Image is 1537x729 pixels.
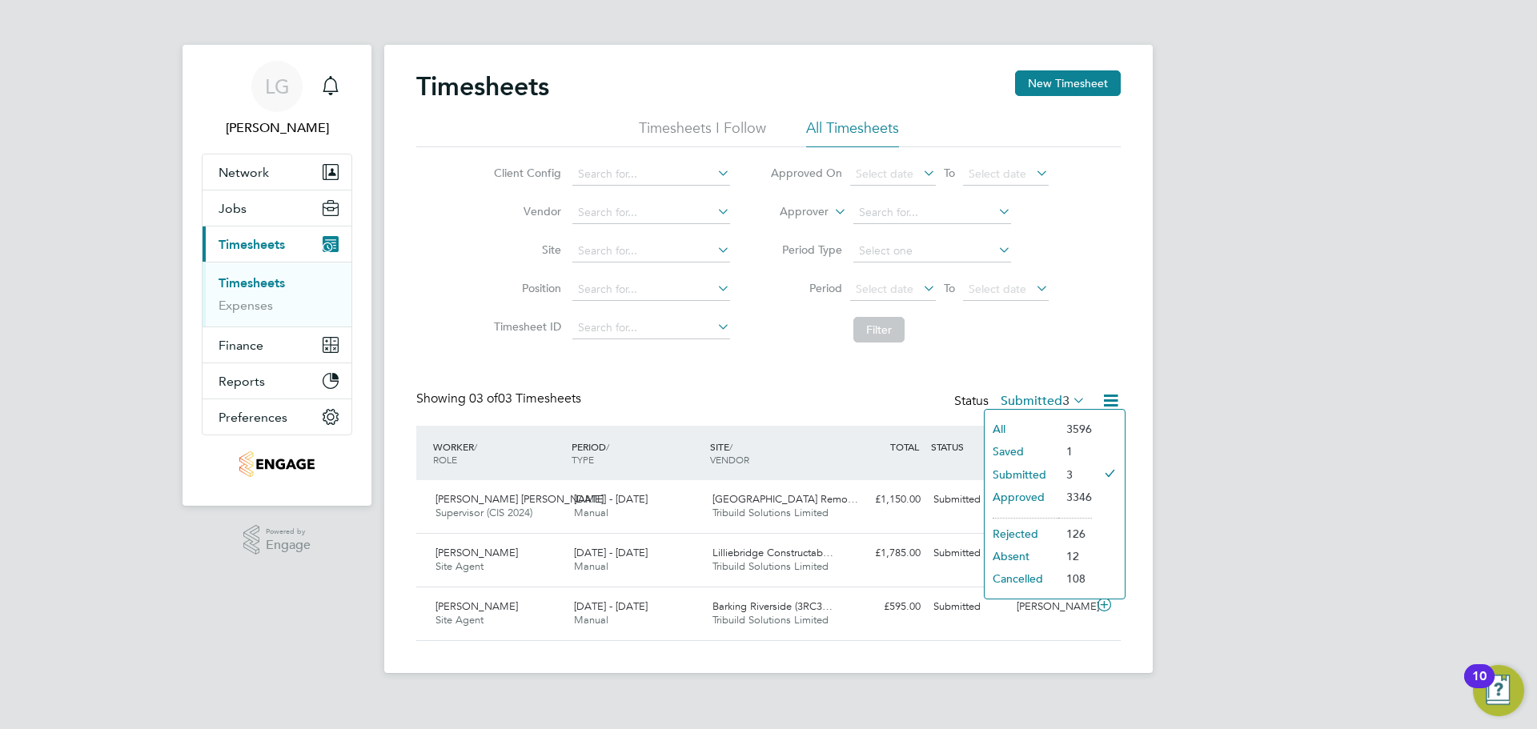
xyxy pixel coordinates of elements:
span: [GEOGRAPHIC_DATA] Remo… [712,492,858,506]
li: Rejected [985,523,1058,545]
li: 126 [1058,523,1092,545]
div: Status [954,391,1089,413]
div: [PERSON_NAME] [1010,594,1094,620]
span: Select date [969,166,1026,181]
button: Network [203,154,351,190]
span: To [939,162,960,183]
span: VENDOR [710,453,749,466]
div: Submitted [927,487,1010,513]
div: Timesheets [203,262,351,326]
span: [DATE] - [DATE] [574,492,648,506]
label: Vendor [489,204,561,218]
input: Select one [853,240,1011,262]
input: Search for... [572,163,730,186]
span: [PERSON_NAME] [435,599,518,613]
div: Submitted [927,594,1010,620]
span: Site Agent [435,559,484,573]
label: Client Config [489,166,561,180]
span: Manual [574,613,608,627]
button: Timesheets [203,226,351,262]
label: Timesheet ID [489,319,561,334]
label: Position [489,281,561,295]
span: LG [265,76,290,97]
span: TOTAL [890,440,919,453]
li: Approved [985,486,1058,508]
span: Preferences [219,410,287,425]
span: Engage [266,539,311,552]
div: Showing [416,391,584,407]
li: 1 [1058,440,1092,463]
button: Preferences [203,399,351,435]
span: Lee Garrity [202,118,352,138]
li: 12 [1058,545,1092,567]
span: [PERSON_NAME] [PERSON_NAME] [435,492,604,506]
span: Lilliebridge Constructab… [712,546,833,559]
li: All [985,418,1058,440]
label: Approver [756,204,829,220]
span: [DATE] - [DATE] [574,546,648,559]
span: [DATE] - [DATE] [574,599,648,613]
a: Powered byEngage [243,525,311,555]
h2: Timesheets [416,70,549,102]
span: / [474,440,477,453]
button: Filter [853,317,905,342]
button: Finance [203,327,351,362]
a: Timesheets [219,275,285,290]
span: Supervisor (CIS 2024) [435,506,532,519]
button: Jobs [203,190,351,226]
div: PERIOD [568,432,706,474]
label: Submitted [1001,393,1086,409]
span: Barking Riverside (3RC3… [712,599,833,613]
button: Reports [203,363,351,399]
span: Jobs [219,201,247,216]
li: 3346 [1058,486,1092,508]
li: Cancelled [985,567,1058,590]
span: / [729,440,732,453]
a: LG[PERSON_NAME] [202,61,352,138]
a: Go to home page [202,451,352,477]
span: [PERSON_NAME] [435,546,518,559]
span: 3 [1062,393,1069,409]
span: Network [219,165,269,180]
div: Submitted [927,540,1010,567]
li: 108 [1058,567,1092,590]
span: Manual [574,559,608,573]
li: Saved [985,440,1058,463]
li: Submitted [985,463,1058,486]
label: Site [489,242,561,257]
span: / [606,440,609,453]
span: Select date [969,282,1026,296]
div: £595.00 [844,594,927,620]
div: STATUS [927,432,1010,461]
span: To [939,278,960,298]
span: 03 Timesheets [469,391,581,407]
a: Expenses [219,298,273,313]
span: Select date [856,166,913,181]
span: Tribuild Solutions Limited [712,613,829,627]
li: 3 [1058,463,1092,486]
span: ROLE [433,453,457,466]
li: Timesheets I Follow [639,118,766,147]
span: TYPE [572,453,594,466]
label: Period Type [770,242,842,257]
li: Absent [985,545,1058,567]
span: Timesheets [219,237,285,252]
label: Period [770,281,842,295]
li: All Timesheets [806,118,899,147]
input: Search for... [572,317,730,339]
span: Tribuild Solutions Limited [712,506,829,519]
span: Tribuild Solutions Limited [712,559,829,573]
div: SITE [706,432,845,474]
span: Finance [219,338,263,353]
div: £1,150.00 [844,487,927,513]
span: Manual [574,506,608,519]
div: £1,785.00 [844,540,927,567]
input: Search for... [572,202,730,224]
span: Reports [219,374,265,389]
span: Site Agent [435,613,484,627]
button: Open Resource Center, 10 new notifications [1473,665,1524,716]
div: WORKER [429,432,568,474]
button: New Timesheet [1015,70,1121,96]
div: 10 [1472,676,1487,697]
label: Approved On [770,166,842,180]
